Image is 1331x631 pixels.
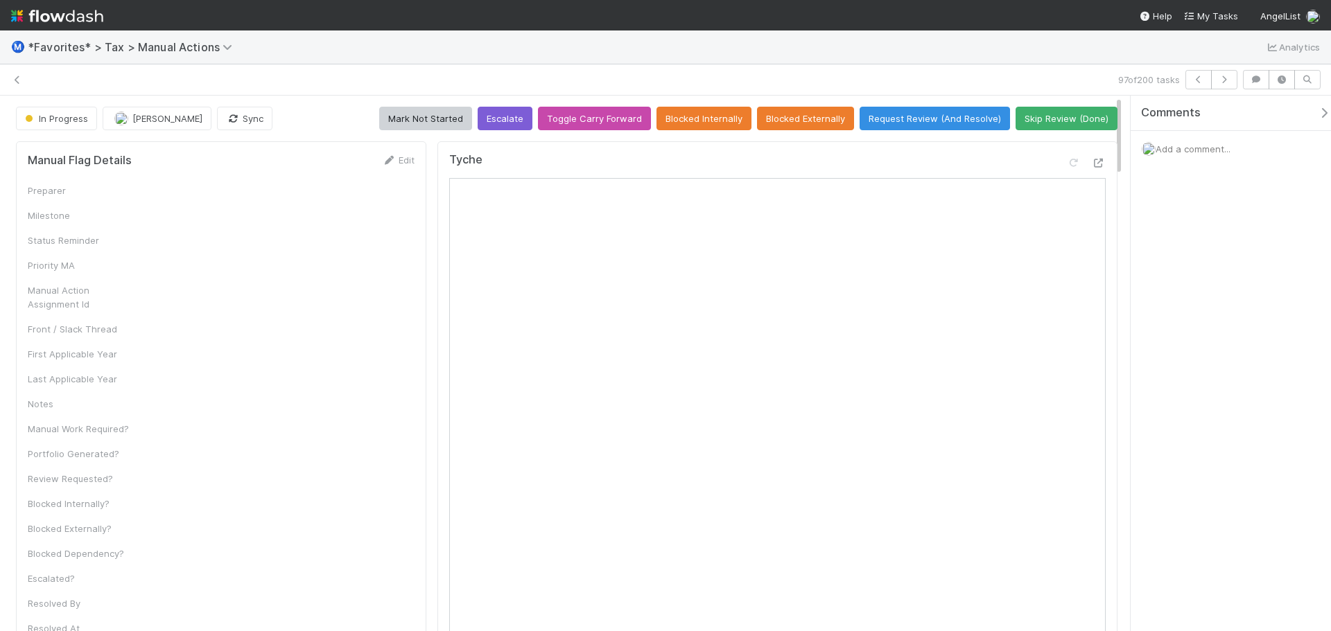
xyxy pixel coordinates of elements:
[478,107,532,130] button: Escalate
[1139,9,1172,23] div: Help
[1142,142,1156,156] img: avatar_cfa6ccaa-c7d9-46b3-b608-2ec56ecf97ad.png
[11,4,103,28] img: logo-inverted-e16ddd16eac7371096b0.svg
[28,596,132,610] div: Resolved By
[28,258,132,272] div: Priority MA
[1016,107,1117,130] button: Skip Review (Done)
[217,107,272,130] button: Sync
[1265,39,1320,55] a: Analytics
[28,347,132,361] div: First Applicable Year
[28,154,132,168] h5: Manual Flag Details
[1306,10,1320,24] img: avatar_cfa6ccaa-c7d9-46b3-b608-2ec56ecf97ad.png
[28,497,132,510] div: Blocked Internally?
[1183,9,1238,23] a: My Tasks
[1260,10,1300,21] span: AngelList
[28,208,132,222] div: Milestone
[1156,143,1230,154] span: Add a comment...
[1118,73,1180,87] span: 97 of 200 tasks
[28,571,132,585] div: Escalated?
[132,113,202,124] span: [PERSON_NAME]
[28,40,239,54] span: *Favorites* > Tax > Manual Actions
[1183,10,1238,21] span: My Tasks
[538,107,651,130] button: Toggle Carry Forward
[28,472,132,486] div: Review Requested?
[11,41,25,53] span: Ⓜ️
[28,546,132,560] div: Blocked Dependency?
[1141,106,1201,120] span: Comments
[28,522,132,535] div: Blocked Externally?
[28,322,132,336] div: Front / Slack Thread
[28,233,132,247] div: Status Reminder
[757,107,854,130] button: Blocked Externally
[860,107,1010,130] button: Request Review (And Resolve)
[28,372,132,386] div: Last Applicable Year
[382,154,415,166] a: Edit
[379,107,472,130] button: Mark Not Started
[103,107,211,130] button: [PERSON_NAME]
[114,112,128,125] img: avatar_66854b90-094e-431f-b713-6ac88429a2b8.png
[656,107,751,130] button: Blocked Internally
[28,283,132,311] div: Manual Action Assignment Id
[28,422,132,436] div: Manual Work Required?
[28,397,132,411] div: Notes
[28,184,132,197] div: Preparer
[28,447,132,461] div: Portfolio Generated?
[449,153,482,167] h5: Tyche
